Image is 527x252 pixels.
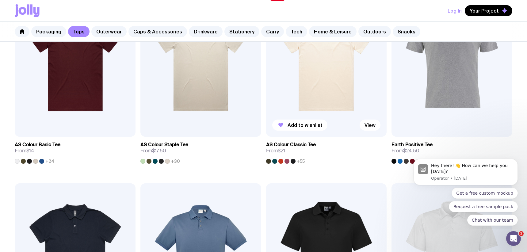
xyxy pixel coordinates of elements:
button: Your Project [465,5,512,16]
a: AS Colour Classic TeeFrom$21+55 [266,137,387,164]
a: Snacks [393,26,420,37]
a: Packaging [31,26,66,37]
a: Outerwear [91,26,127,37]
span: Your Project [470,8,499,14]
h3: AS Colour Basic Tee [15,142,60,148]
a: Earth Positive TeeFrom$24.50+7 [391,137,512,164]
span: $21 [278,147,285,154]
span: From [15,148,34,154]
a: Carry [261,26,284,37]
span: +55 [297,159,305,164]
span: From [391,148,419,154]
a: Outdoors [358,26,391,37]
a: Tops [68,26,90,37]
a: AS Colour Basic TeeFrom$14+24 [15,137,136,164]
span: From [140,148,166,154]
h3: AS Colour Classic Tee [266,142,316,148]
h3: Earth Positive Tee [391,142,433,148]
iframe: Intercom notifications message [404,153,527,229]
a: Stationery [224,26,259,37]
a: Tech [286,26,307,37]
a: AS Colour Staple TeeFrom$17.50+30 [140,137,261,164]
span: $17.50 [152,147,166,154]
a: Home & Leisure [309,26,357,37]
a: Caps & Accessories [128,26,187,37]
span: +24 [45,159,54,164]
a: View [360,120,380,131]
span: Add to wishlist [288,122,323,128]
span: $14 [26,147,34,154]
button: Add to wishlist [272,120,327,131]
button: Log In [448,5,462,16]
iframe: Intercom live chat [506,231,521,246]
span: +30 [171,159,180,164]
a: Drinkware [189,26,223,37]
h3: AS Colour Staple Tee [140,142,188,148]
span: $24.50 [403,147,419,154]
span: 1 [519,231,524,236]
span: From [266,148,285,154]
